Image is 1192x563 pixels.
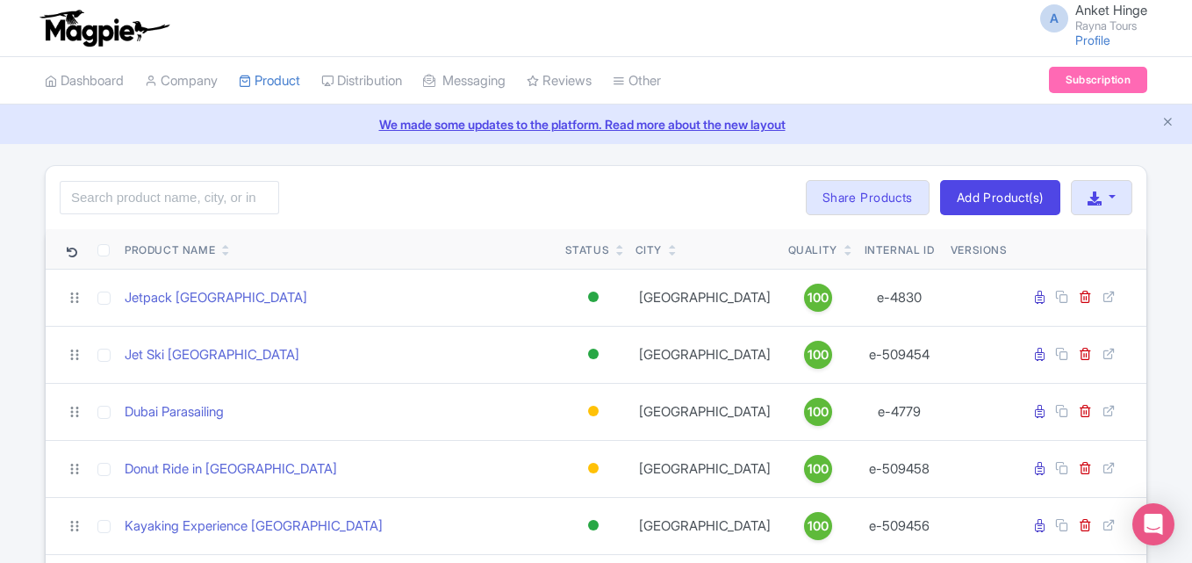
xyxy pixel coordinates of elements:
td: [GEOGRAPHIC_DATA] [628,269,781,326]
th: Internal ID [855,229,944,270]
a: Dashboard [45,57,124,105]
a: 100 [788,341,848,369]
div: Active [585,342,602,367]
a: We made some updates to the platform. Read more about the new layout [11,115,1181,134]
div: Status [565,242,610,258]
div: Active [585,513,602,538]
span: 100 [808,345,829,365]
a: Distribution [321,57,402,105]
td: [GEOGRAPHIC_DATA] [628,383,781,440]
a: Profile [1075,32,1110,47]
small: Rayna Tours [1075,20,1147,32]
span: Anket Hinge [1075,2,1147,18]
div: Product Name [125,242,215,258]
img: logo-ab69f6fb50320c5b225c76a69d11143b.png [36,9,172,47]
a: 100 [788,398,848,426]
span: 100 [808,402,829,422]
a: Subscription [1049,67,1147,93]
a: Messaging [423,57,506,105]
a: Kayaking Experience [GEOGRAPHIC_DATA] [125,516,383,537]
a: 100 [788,512,848,540]
span: 100 [808,459,829,479]
a: Other [613,57,661,105]
td: e-509454 [855,326,944,383]
div: Building [585,456,602,481]
a: Jetpack [GEOGRAPHIC_DATA] [125,288,307,308]
td: [GEOGRAPHIC_DATA] [628,497,781,554]
div: Active [585,285,602,310]
td: [GEOGRAPHIC_DATA] [628,440,781,497]
span: 100 [808,288,829,307]
a: Dubai Parasailing [125,402,224,422]
div: Quality [788,242,837,258]
div: Building [585,399,602,424]
div: Open Intercom Messenger [1132,503,1174,545]
a: Reviews [527,57,592,105]
td: [GEOGRAPHIC_DATA] [628,326,781,383]
a: Product [239,57,300,105]
button: Close announcement [1161,113,1174,134]
span: A [1040,4,1068,32]
td: e-4830 [855,269,944,326]
a: Jet Ski [GEOGRAPHIC_DATA] [125,345,299,365]
td: e-509458 [855,440,944,497]
a: A Anket Hinge Rayna Tours [1030,4,1147,32]
a: 100 [788,284,848,312]
div: City [635,242,662,258]
a: Share Products [806,180,930,215]
input: Search product name, city, or interal id [60,181,279,214]
a: Add Product(s) [940,180,1060,215]
a: Donut Ride in [GEOGRAPHIC_DATA] [125,459,337,480]
span: 100 [808,516,829,536]
a: 100 [788,455,848,483]
td: e-4779 [855,383,944,440]
th: Versions [944,229,1015,270]
a: Company [145,57,218,105]
td: e-509456 [855,497,944,554]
